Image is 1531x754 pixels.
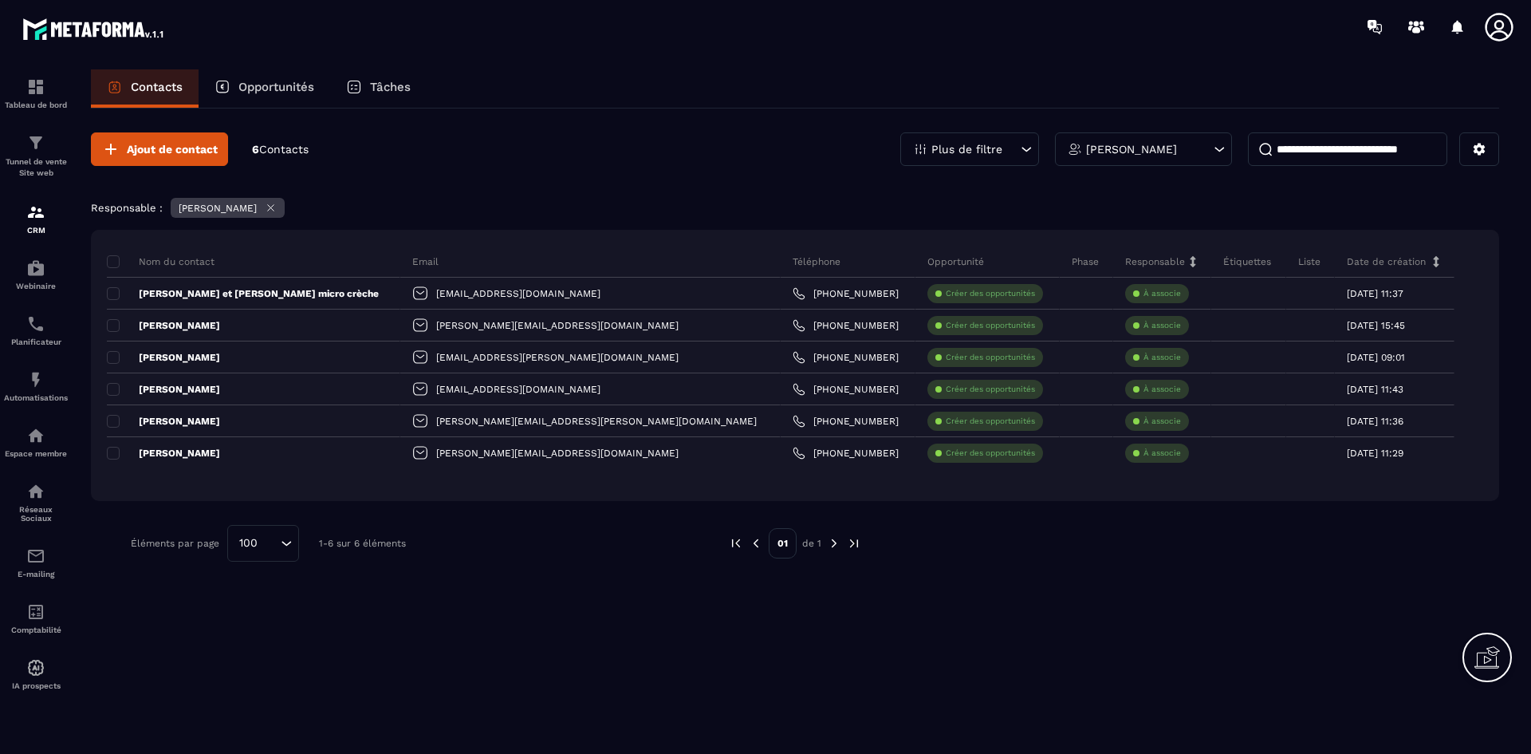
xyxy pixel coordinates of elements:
p: [DATE] 09:01 [1347,352,1405,363]
a: formationformationTableau de bord [4,65,68,121]
img: formation [26,133,45,152]
p: Tâches [370,80,411,94]
p: 01 [769,528,797,559]
p: Responsable [1125,255,1185,268]
a: social-networksocial-networkRéseaux Sociaux [4,470,68,535]
a: automationsautomationsWebinaire [4,247,68,302]
a: [PHONE_NUMBER] [793,415,899,428]
input: Search for option [263,535,277,552]
a: formationformationTunnel de vente Site web [4,121,68,191]
p: Créer des opportunités [946,320,1035,331]
a: schedulerschedulerPlanificateur [4,302,68,358]
p: Téléphone [793,255,840,268]
p: Éléments par page [131,538,219,549]
p: de 1 [802,537,821,550]
a: [PHONE_NUMBER] [793,351,899,364]
p: Réseaux Sociaux [4,505,68,523]
a: Opportunités [199,69,330,108]
img: formation [26,77,45,97]
span: 100 [234,535,263,552]
a: [PHONE_NUMBER] [793,287,899,300]
p: À associe [1143,448,1181,459]
p: Opportunités [238,80,314,94]
span: Contacts [259,143,309,156]
p: [PERSON_NAME] [1086,144,1177,155]
p: Liste [1298,255,1320,268]
p: Créer des opportunités [946,384,1035,395]
a: formationformationCRM [4,191,68,247]
p: Espace membre [4,449,68,458]
p: [PERSON_NAME] [107,447,220,460]
a: [PHONE_NUMBER] [793,447,899,460]
a: Tâches [330,69,427,108]
p: Créer des opportunités [946,352,1035,363]
p: Créer des opportunités [946,448,1035,459]
p: À associe [1143,384,1181,395]
a: [PHONE_NUMBER] [793,383,899,396]
p: [DATE] 15:45 [1347,320,1405,331]
img: automations [26,370,45,389]
p: [DATE] 11:36 [1347,416,1403,427]
p: [PERSON_NAME] [107,319,220,332]
img: social-network [26,482,45,501]
p: Responsable : [91,202,163,214]
img: formation [26,203,45,222]
p: Nom du contact [107,255,214,268]
img: email [26,547,45,566]
p: Contacts [131,80,183,94]
p: Comptabilité [4,626,68,634]
img: automations [26,259,45,278]
p: [DATE] 11:37 [1347,288,1403,299]
p: À associe [1143,352,1181,363]
p: [PERSON_NAME] et [PERSON_NAME] micro crèche [107,287,379,300]
a: automationsautomationsEspace membre [4,414,68,470]
p: Planificateur [4,338,68,346]
a: emailemailE-mailing [4,535,68,590]
img: next [827,536,841,551]
p: [PERSON_NAME] [107,383,220,396]
button: Ajout de contact [91,132,228,166]
p: [DATE] 11:43 [1347,384,1403,395]
p: Phase [1072,255,1099,268]
img: next [847,536,861,551]
p: À associe [1143,288,1181,299]
p: 1-6 sur 6 éléments [319,538,406,549]
div: Search for option [227,525,299,562]
img: scheduler [26,314,45,334]
p: Tableau de bord [4,101,68,109]
p: À associe [1143,320,1181,331]
p: À associe [1143,416,1181,427]
img: prev [729,536,743,551]
span: Ajout de contact [127,141,218,157]
a: accountantaccountantComptabilité [4,590,68,646]
a: Contacts [91,69,199,108]
p: Créer des opportunités [946,288,1035,299]
p: [PERSON_NAME] [107,351,220,364]
img: accountant [26,602,45,622]
p: 6 [252,142,309,157]
a: automationsautomationsAutomatisations [4,358,68,414]
p: Opportunité [927,255,984,268]
a: [PHONE_NUMBER] [793,319,899,332]
p: Webinaire [4,282,68,290]
p: [PERSON_NAME] [107,415,220,428]
p: Créer des opportunités [946,416,1035,427]
img: automations [26,658,45,677]
img: automations [26,426,45,445]
p: Étiquettes [1223,255,1271,268]
p: [PERSON_NAME] [179,203,257,214]
p: E-mailing [4,570,68,578]
p: Plus de filtre [931,144,1002,155]
p: Date de création [1347,255,1426,268]
p: Email [412,255,439,268]
p: [DATE] 11:29 [1347,448,1403,459]
img: logo [22,14,166,43]
p: IA prospects [4,681,68,690]
p: Automatisations [4,393,68,402]
p: Tunnel de vente Site web [4,156,68,179]
img: prev [749,536,763,551]
p: CRM [4,226,68,235]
